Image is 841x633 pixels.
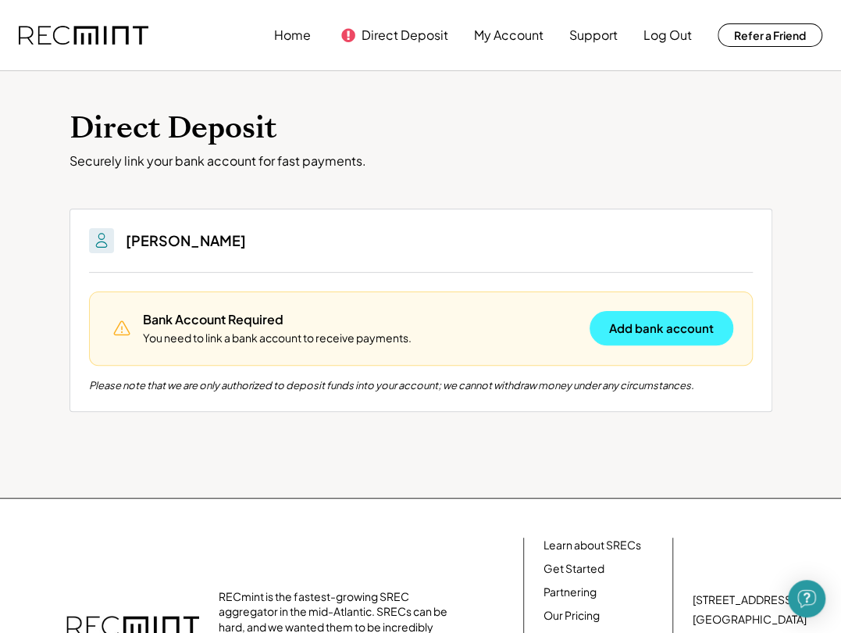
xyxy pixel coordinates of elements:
[543,538,641,553] a: Learn about SRECs
[543,561,604,577] a: Get Started
[126,231,246,249] h3: [PERSON_NAME]
[543,608,600,624] a: Our Pricing
[718,23,822,47] button: Refer a Friend
[143,331,412,346] div: You need to link a bank account to receive payments.
[69,110,772,147] h1: Direct Deposit
[19,26,148,45] img: recmint-logotype%403x.png
[69,153,772,170] div: Securely link your bank account for fast payments.
[693,612,807,628] div: [GEOGRAPHIC_DATA]
[274,20,311,51] button: Home
[143,311,283,328] div: Bank Account Required
[788,580,825,617] div: Open Intercom Messenger
[643,20,692,51] button: Log Out
[362,20,448,51] button: Direct Deposit
[569,20,618,51] button: Support
[92,231,111,250] img: People.svg
[89,378,694,392] div: Please note that we are only authorized to deposit funds into your account; we cannot withdraw mo...
[693,592,795,608] div: [STREET_ADDRESS]
[474,20,543,51] button: My Account
[543,585,597,600] a: Partnering
[590,311,733,345] button: Add bank account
